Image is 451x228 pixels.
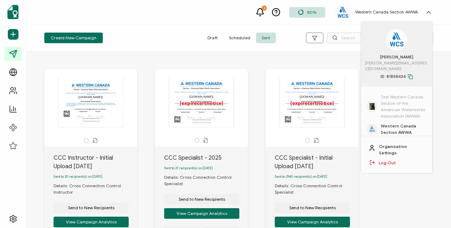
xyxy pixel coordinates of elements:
[54,175,102,179] span: Sent to 20 recipient(s) on [DATE]
[380,73,413,80] span: ID: 81858434
[275,183,358,195] div: Details: Cross Connection Control Specialist
[7,5,18,19] img: sertifier-logomark-colored.svg
[355,10,418,15] h5: Western Canada Section AWWA
[416,194,451,228] iframe: Chat Widget
[164,174,248,187] div: Details: Cross Connection Control Specialist
[179,197,225,201] span: Send to New Recipients
[164,208,239,219] button: View Campaign Analytics
[262,6,267,11] div: 2
[381,94,427,119] span: Test Western Canada Section of the American Waterworks Association (AWWA)
[51,36,96,40] span: Create New Campaign
[338,7,348,18] img: eb0530a7-dc53-4dd2-968c-61d1fd0a03d4.png
[54,154,137,171] div: CCC Instructor - Initial Upload [DATE]
[379,160,396,166] a: Log Out
[275,217,350,227] button: View Campaign Analytics
[327,33,433,43] input: Search
[275,175,327,179] span: Sent to 2940 recipient(s) on [DATE]
[289,206,336,210] span: Send to New Recipients
[307,10,316,15] span: 80%
[164,194,239,205] button: Send to New Recipients
[164,154,248,162] div: CCC Specialist - 2025
[365,60,429,72] span: [PERSON_NAME][EMAIL_ADDRESS][DOMAIN_NAME]
[380,54,413,60] span: [PERSON_NAME]
[390,33,403,46] img: eb0530a7-dc53-4dd2-968c-61d1fd0a03d4.png
[68,206,115,210] span: Send to New Recipients
[202,33,223,43] span: Draft
[381,123,427,136] span: Western Canada Section AWWA
[256,33,276,43] span: Sent
[44,33,103,43] button: Create New Campaign
[54,217,129,227] button: View Campaign Analytics
[275,154,358,171] div: CCC Specialist - Initial Upload [DATE]
[369,126,375,132] img: eb0530a7-dc53-4dd2-968c-61d1fd0a03d4.png
[223,33,256,43] span: Scheduled
[54,183,137,195] div: Details: Cross Connection Control Instructor
[275,203,350,213] button: Send to New Recipients
[54,203,129,213] button: Send to New Recipients
[164,166,213,170] span: Sent to 21 recipient(s) on [DATE]
[379,143,425,156] a: Organization Settings
[369,103,375,109] img: a11d91b6-2315-4f09-a2db-adc965ce8d2b.jpg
